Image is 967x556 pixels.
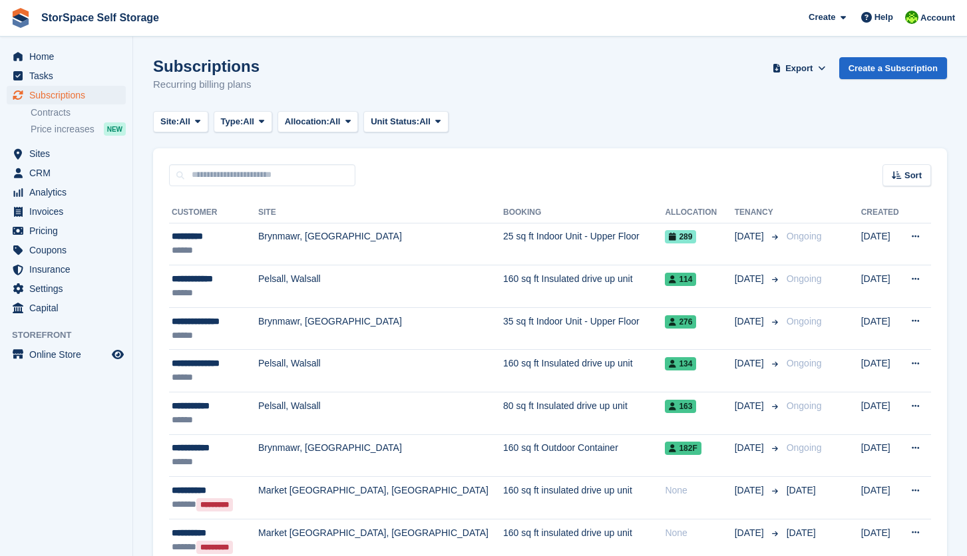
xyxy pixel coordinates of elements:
[665,357,696,370] span: 134
[153,111,208,133] button: Site: All
[503,392,665,435] td: 80 sq ft Insulated drive up unit
[7,279,126,298] a: menu
[29,144,109,163] span: Sites
[29,47,109,66] span: Home
[221,115,244,128] span: Type:
[329,115,341,128] span: All
[787,442,822,453] span: Ongoing
[503,350,665,392] td: 160 sq ft Insulated drive up unit
[787,358,822,368] span: Ongoing
[7,299,126,317] a: menu
[29,221,109,240] span: Pricing
[7,260,126,279] a: menu
[31,122,126,136] a: Price increases NEW
[861,392,902,435] td: [DATE]
[861,202,902,223] th: Created
[503,202,665,223] th: Booking
[787,400,822,411] span: Ongoing
[787,527,816,538] span: [DATE]
[11,8,31,28] img: stora-icon-8386f47178a22dfd0bd8f6a31ec36ba5ce8667c1dd55bd0f319d3a0aa187defe.svg
[243,115,254,128] span: All
[7,164,126,182] a: menu
[787,316,822,327] span: Ongoing
[770,57,829,79] button: Export
[735,399,767,413] span: [DATE]
[7,144,126,163] a: menu
[363,111,448,133] button: Unit Status: All
[153,57,260,75] h1: Subscriptions
[787,273,822,284] span: Ongoing
[503,265,665,308] td: 160 sq ft Insulated drive up unit
[36,7,164,29] a: StorSpace Self Storage
[735,526,767,540] span: [DATE]
[169,202,258,223] th: Customer
[861,265,902,308] td: [DATE]
[905,11,918,24] img: paul catt
[7,221,126,240] a: menu
[503,307,665,350] td: 35 sq ft Indoor Unit - Upper Floor
[29,279,109,298] span: Settings
[735,484,767,497] span: [DATE]
[735,441,767,455] span: [DATE]
[874,11,893,24] span: Help
[31,123,95,136] span: Price increases
[153,77,260,92] p: Recurring billing plans
[665,526,734,540] div: None
[503,477,665,519] td: 160 sq ft insulated drive up unit
[861,434,902,477] td: [DATE]
[7,202,126,221] a: menu
[12,329,132,342] span: Storefront
[735,202,781,223] th: Tenancy
[665,400,696,413] span: 163
[7,47,126,66] a: menu
[665,230,696,243] span: 289
[371,115,419,128] span: Unit Status:
[258,307,503,350] td: Brynmawr, [GEOGRAPHIC_DATA]
[839,57,947,79] a: Create a Subscription
[258,392,503,435] td: Pelsall, Walsall
[787,485,816,495] span: [DATE]
[503,434,665,477] td: 160 sq ft Outdoor Container
[861,223,902,265] td: [DATE]
[258,477,503,519] td: Market [GEOGRAPHIC_DATA], [GEOGRAPHIC_DATA]
[29,183,109,202] span: Analytics
[665,315,696,329] span: 276
[735,229,767,243] span: [DATE]
[665,273,696,286] span: 114
[179,115,190,128] span: All
[735,272,767,286] span: [DATE]
[29,299,109,317] span: Capital
[419,115,431,128] span: All
[503,223,665,265] td: 25 sq ft Indoor Unit - Upper Floor
[29,86,109,104] span: Subscriptions
[278,111,359,133] button: Allocation: All
[29,67,109,85] span: Tasks
[861,307,902,350] td: [DATE]
[285,115,329,128] span: Allocation:
[214,111,272,133] button: Type: All
[29,202,109,221] span: Invoices
[104,122,126,136] div: NEW
[7,183,126,202] a: menu
[809,11,835,24] span: Create
[29,164,109,182] span: CRM
[665,484,734,497] div: None
[904,169,922,182] span: Sort
[665,202,734,223] th: Allocation
[29,345,109,364] span: Online Store
[160,115,179,128] span: Site:
[665,442,701,455] span: 182f
[787,231,822,241] span: Ongoing
[735,315,767,329] span: [DATE]
[7,67,126,85] a: menu
[258,265,503,308] td: Pelsall, Walsall
[258,434,503,477] td: Brynmawr, [GEOGRAPHIC_DATA]
[7,345,126,364] a: menu
[29,241,109,259] span: Coupons
[110,347,126,362] a: Preview store
[258,223,503,265] td: Brynmawr, [GEOGRAPHIC_DATA]
[785,62,813,75] span: Export
[861,350,902,392] td: [DATE]
[31,106,126,119] a: Contracts
[920,11,955,25] span: Account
